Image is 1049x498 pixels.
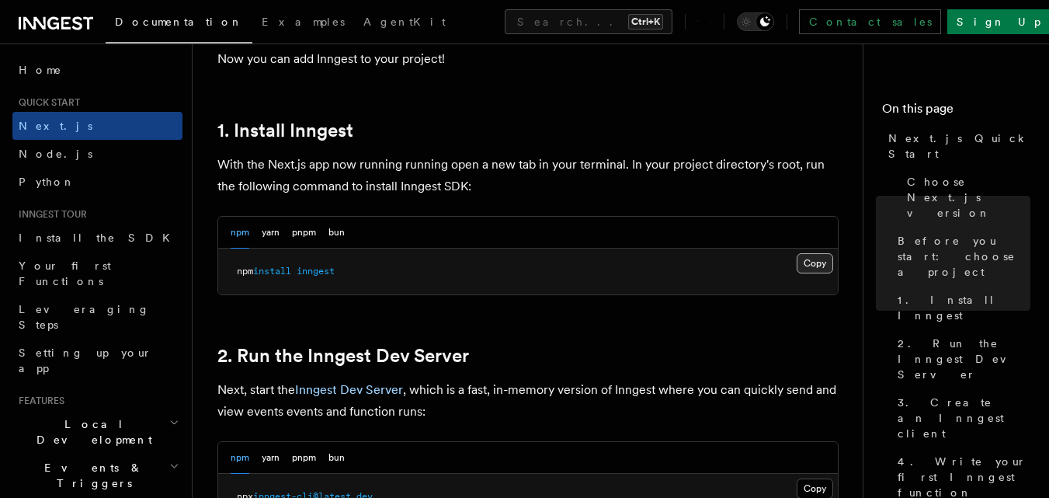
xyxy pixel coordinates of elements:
span: Inngest tour [12,208,87,221]
span: Python [19,176,75,188]
kbd: Ctrl+K [628,14,663,30]
span: 3. Create an Inngest client [898,395,1030,441]
p: Next, start the , which is a fast, in-memory version of Inngest where you can quickly send and vi... [217,379,839,423]
p: Now you can add Inngest to your project! [217,48,839,70]
a: Node.js [12,140,182,168]
a: Choose Next.js version [901,168,1030,227]
a: Your first Functions [12,252,182,295]
span: Local Development [12,416,169,448]
span: Leveraging Steps [19,303,150,331]
a: AgentKit [354,5,455,42]
a: Inngest Dev Server [295,382,403,397]
span: Features [12,395,64,407]
span: Documentation [115,16,243,28]
a: 3. Create an Inngest client [891,388,1030,448]
a: 1. Install Inngest [891,286,1030,329]
span: Install the SDK [19,232,179,244]
button: bun [328,217,345,249]
a: Install the SDK [12,224,182,252]
a: Leveraging Steps [12,295,182,339]
span: 2. Run the Inngest Dev Server [898,336,1030,382]
button: npm [231,442,249,474]
a: 2. Run the Inngest Dev Server [217,345,469,367]
button: Local Development [12,410,182,454]
a: Contact sales [799,9,941,34]
span: 1. Install Inngest [898,292,1030,323]
button: Toggle dark mode [737,12,774,31]
span: Next.js Quick Start [888,131,1030,162]
span: Node.js [19,148,92,160]
h4: On this page [882,99,1030,124]
span: install [253,266,291,277]
button: yarn [262,442,280,474]
span: inngest [297,266,335,277]
button: pnpm [292,442,316,474]
span: Before you start: choose a project [898,233,1030,280]
p: With the Next.js app now running running open a new tab in your terminal. In your project directo... [217,154,839,197]
button: Search...Ctrl+K [505,9,672,34]
a: 2. Run the Inngest Dev Server [891,329,1030,388]
a: Documentation [106,5,252,44]
button: pnpm [292,217,316,249]
a: Next.js [12,112,182,140]
span: Events & Triggers [12,460,169,491]
span: Next.js [19,120,92,132]
span: Setting up your app [19,347,152,374]
span: Quick start [12,96,80,109]
a: Setting up your app [12,339,182,382]
button: Events & Triggers [12,454,182,497]
a: Examples [252,5,354,42]
span: AgentKit [363,16,446,28]
span: Choose Next.js version [907,174,1030,221]
button: bun [328,442,345,474]
a: 1. Install Inngest [217,120,353,141]
button: npm [231,217,249,249]
a: Before you start: choose a project [891,227,1030,286]
span: Examples [262,16,345,28]
a: Next.js Quick Start [882,124,1030,168]
span: Home [19,62,62,78]
button: yarn [262,217,280,249]
span: npm [237,266,253,277]
a: Python [12,168,182,196]
a: Home [12,56,182,84]
button: Copy [797,253,833,273]
span: Your first Functions [19,259,111,287]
